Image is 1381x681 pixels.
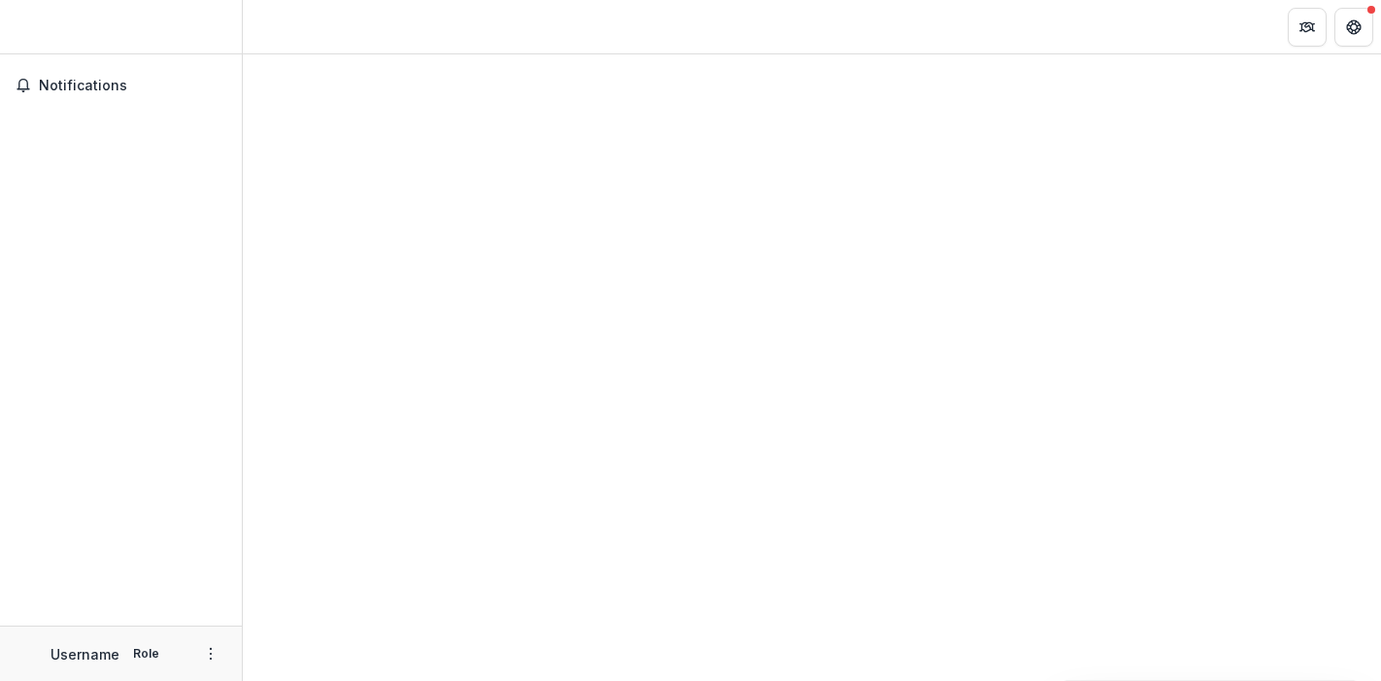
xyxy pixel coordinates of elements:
button: Partners [1288,8,1327,47]
button: Get Help [1334,8,1373,47]
button: More [199,642,222,665]
p: Role [127,645,165,663]
span: Notifications [39,78,226,94]
button: Notifications [8,70,234,101]
p: Username [51,644,119,664]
